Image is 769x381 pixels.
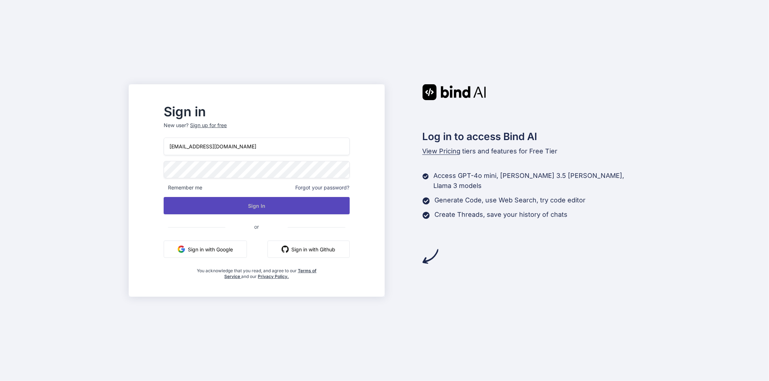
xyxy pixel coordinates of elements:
[268,241,350,258] button: Sign in with Github
[423,84,486,100] img: Bind AI logo
[164,138,349,155] input: Login or Email
[435,210,568,220] p: Create Threads, save your history of chats
[164,241,247,258] button: Sign in with Google
[164,184,202,191] span: Remember me
[225,218,288,236] span: or
[164,106,349,117] h2: Sign in
[190,122,227,129] div: Sign up for free
[178,246,185,253] img: google
[164,197,349,214] button: Sign In
[423,248,438,264] img: arrow
[423,129,640,144] h2: Log in to access Bind AI
[434,171,640,191] p: Access GPT-4o mini, [PERSON_NAME] 3.5 [PERSON_NAME], Llama 3 models
[195,264,318,279] div: You acknowledge that you read, and agree to our and our
[224,268,317,279] a: Terms of Service
[258,274,289,279] a: Privacy Policy.
[435,195,586,205] p: Generate Code, use Web Search, try code editor
[282,246,289,253] img: github
[423,147,461,155] span: View Pricing
[296,184,350,191] span: Forgot your password?
[164,122,349,138] p: New user?
[423,146,640,156] p: tiers and features for Free Tier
